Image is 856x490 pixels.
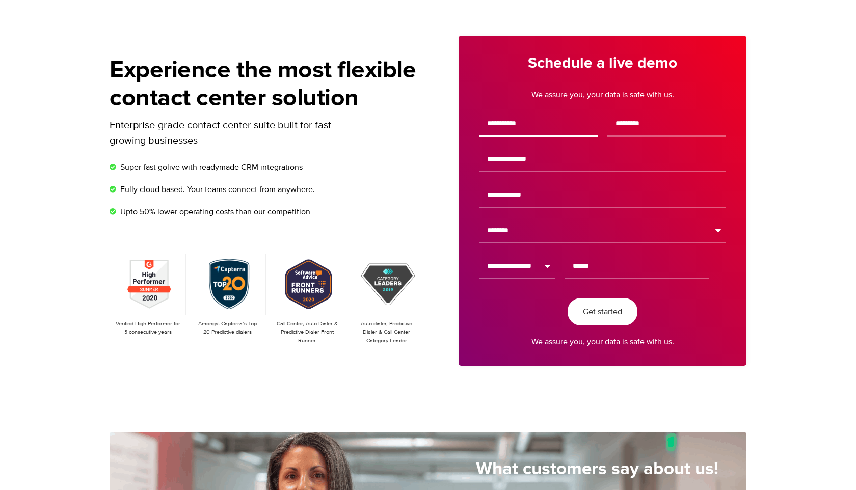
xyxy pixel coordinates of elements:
p: Enterprise-grade contact center suite built for fast-growing businesses [110,118,352,148]
span: Super fast golive with readymade CRM integrations [118,161,303,173]
h5: What customers say about us! [110,460,718,478]
span: Get started [583,308,622,316]
p: Auto dialer, Predictive Dialer & Call Center Category Leader [354,320,420,345]
h1: Experience the most flexible contact center solution [110,57,428,113]
p: Verified High Performer for 3 consecutive years [115,320,181,337]
span: Fully cloud based. Your teams connect from anywhere. [118,183,315,196]
span: Upto 50% lower operating costs than our competition [118,206,310,218]
button: Get started [568,298,637,325]
p: Amongst Capterra’s Top 20 Predictive dialers [194,320,260,337]
h3: Schedule a live demo [479,53,726,73]
a: We assure you, your data is safe with us. [531,89,674,101]
p: Call Center, Auto Dialer & Predictive Dialer Front Runner [274,320,340,345]
a: We assure you, your data is safe with us. [531,336,674,348]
